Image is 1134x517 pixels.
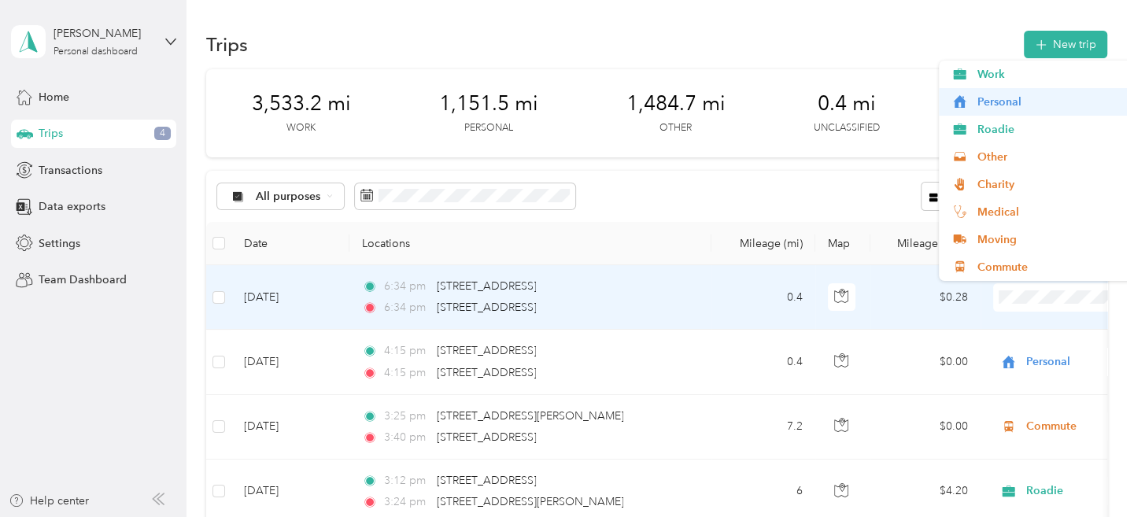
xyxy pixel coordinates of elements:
[231,265,349,330] td: [DATE]
[231,330,349,394] td: [DATE]
[436,344,536,357] span: [STREET_ADDRESS]
[436,366,536,379] span: [STREET_ADDRESS]
[711,330,815,394] td: 0.4
[977,231,1123,248] span: Moving
[439,91,538,116] span: 1,151.5 mi
[977,259,1123,275] span: Commute
[384,364,429,382] span: 4:15 pm
[436,430,536,444] span: [STREET_ADDRESS]
[384,408,429,425] span: 3:25 pm
[464,121,513,135] p: Personal
[384,493,429,511] span: 3:24 pm
[977,121,1123,138] span: Roadie
[384,472,429,489] span: 3:12 pm
[384,278,429,295] span: 6:34 pm
[39,271,127,288] span: Team Dashboard
[815,222,870,265] th: Map
[977,176,1123,193] span: Charity
[231,395,349,460] td: [DATE]
[1024,31,1107,58] button: New trip
[154,127,171,141] span: 4
[39,89,69,105] span: Home
[384,299,429,316] span: 6:34 pm
[814,121,880,135] p: Unclassified
[1046,429,1134,517] iframe: Everlance-gr Chat Button Frame
[659,121,692,135] p: Other
[436,474,536,487] span: [STREET_ADDRESS]
[977,204,1123,220] span: Medical
[349,222,711,265] th: Locations
[384,342,429,360] span: 4:15 pm
[977,66,1123,83] span: Work
[39,162,102,179] span: Transactions
[286,121,316,135] p: Work
[711,395,815,460] td: 7.2
[9,493,89,509] button: Help center
[206,36,248,53] h1: Trips
[626,91,726,116] span: 1,484.7 mi
[977,149,1123,165] span: Other
[870,222,981,265] th: Mileage value
[818,91,876,116] span: 0.4 mi
[870,330,981,394] td: $0.00
[870,395,981,460] td: $0.00
[54,47,138,57] div: Personal dashboard
[711,265,815,330] td: 0.4
[256,191,321,202] span: All purposes
[977,94,1123,110] span: Personal
[231,222,349,265] th: Date
[384,429,429,446] span: 3:40 pm
[39,198,105,215] span: Data exports
[54,25,152,42] div: [PERSON_NAME]
[436,301,536,314] span: [STREET_ADDRESS]
[252,91,351,116] span: 3,533.2 mi
[436,495,623,508] span: [STREET_ADDRESS][PERSON_NAME]
[39,235,80,252] span: Settings
[436,279,536,293] span: [STREET_ADDRESS]
[870,265,981,330] td: $0.28
[711,222,815,265] th: Mileage (mi)
[39,125,63,142] span: Trips
[436,409,623,423] span: [STREET_ADDRESS][PERSON_NAME]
